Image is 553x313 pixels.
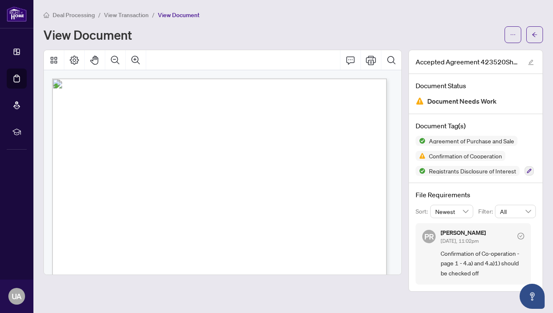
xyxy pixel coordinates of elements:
[441,238,479,244] span: [DATE], 11:02pm
[426,153,505,159] span: Confirmation of Cooperation
[416,151,426,161] img: Status Icon
[53,11,95,19] span: Deal Processing
[98,10,101,20] li: /
[12,290,22,302] span: UA
[424,231,434,242] span: PR
[435,205,469,218] span: Newest
[426,168,520,174] span: Registrants Disclosure of Interest
[416,121,536,131] h4: Document Tag(s)
[416,57,520,67] span: Accepted Agreement 423520Sherwoodtowne20Blvd2070220Listing20-20APS20Aug207-2025.pdf
[427,96,497,107] span: Document Needs Work
[104,11,149,19] span: View Transaction
[426,138,517,144] span: Agreement of Purchase and Sale
[520,284,545,309] button: Open asap
[7,6,27,22] img: logo
[517,233,524,239] span: check-circle
[532,32,538,38] span: arrow-left
[528,59,534,65] span: edit
[43,12,49,18] span: home
[416,81,536,91] h4: Document Status
[416,136,426,146] img: Status Icon
[441,230,486,236] h5: [PERSON_NAME]
[416,190,536,200] h4: File Requirements
[478,207,495,216] p: Filter:
[416,207,430,216] p: Sort:
[416,166,426,176] img: Status Icon
[510,32,516,38] span: ellipsis
[441,249,524,278] span: Confirmation of Co-operation - page 1 - 4.a) and 4.a)1) should be checked off
[152,10,155,20] li: /
[416,97,424,105] img: Document Status
[43,28,132,41] h1: View Document
[158,11,200,19] span: View Document
[500,205,531,218] span: All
